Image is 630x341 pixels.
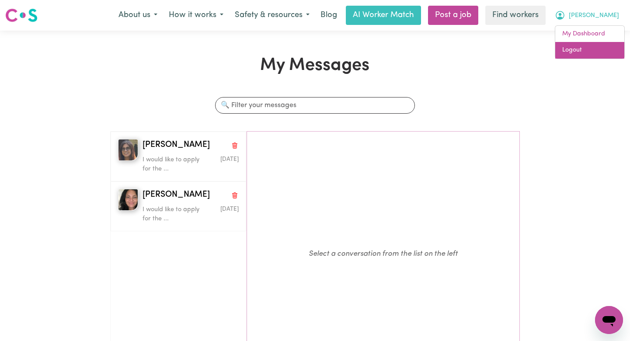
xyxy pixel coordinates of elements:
button: About us [113,6,163,24]
iframe: Button to launch messaging window [595,306,623,334]
span: [PERSON_NAME] [143,189,210,202]
a: Find workers [485,6,546,25]
button: Safety & resources [229,6,315,24]
img: Careseekers logo [5,7,38,23]
button: Jessica S[PERSON_NAME]Delete conversationI would like to apply for the ...Message sent on Septemb... [111,181,246,231]
a: Blog [315,6,342,25]
span: Message sent on September 5, 2025 [220,206,239,212]
span: [PERSON_NAME] [569,11,619,21]
button: Delete conversation [231,189,239,201]
span: [PERSON_NAME] [143,139,210,152]
em: Select a conversation from the list on the left [309,250,458,257]
a: My Dashboard [555,26,624,42]
img: Jessica S [118,189,138,211]
a: Logout [555,42,624,59]
div: My Account [555,25,625,59]
a: Careseekers logo [5,5,38,25]
button: My Account [549,6,625,24]
img: Lilibeth F [118,139,138,161]
button: Lilibeth F[PERSON_NAME]Delete conversationI would like to apply for the ...Message sent on Septem... [111,132,246,181]
button: How it works [163,6,229,24]
button: Delete conversation [231,139,239,151]
a: AI Worker Match [346,6,421,25]
a: Post a job [428,6,478,25]
p: I would like to apply for the ... [143,205,207,224]
input: 🔍 Filter your messages [215,97,414,114]
span: Message sent on September 5, 2025 [220,157,239,162]
p: I would like to apply for the ... [143,155,207,174]
h1: My Messages [110,55,520,76]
